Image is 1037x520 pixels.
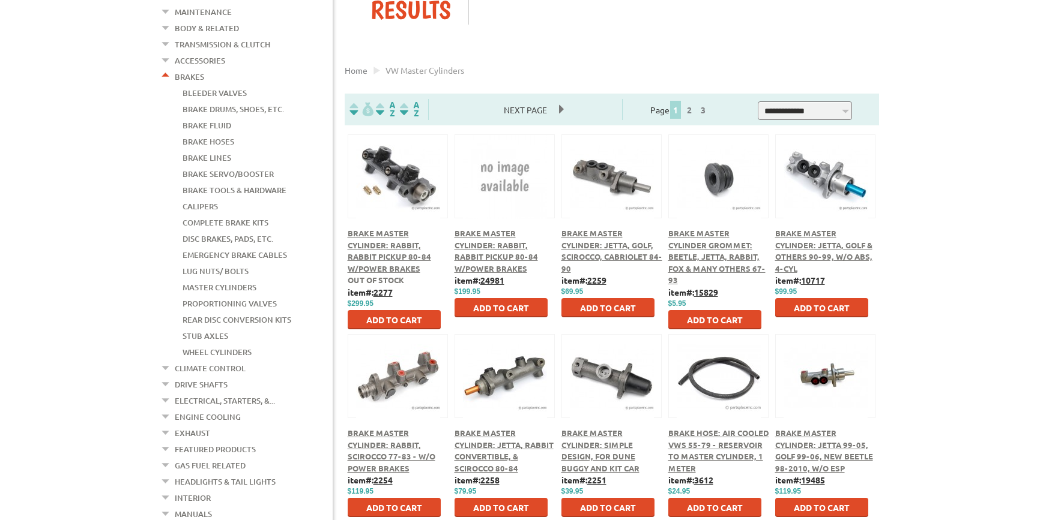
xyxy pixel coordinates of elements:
[183,86,247,101] a: Bleeder Valves
[480,475,500,486] u: 2258
[385,65,464,76] span: VW master cylinders
[668,229,766,285] a: Brake Master Cylinder Grommet: Beetle, Jetta, Rabbit, Fox & Many Others 67-93
[668,287,718,298] b: item#:
[366,315,422,326] span: Add to Cart
[455,475,500,486] b: item#:
[183,167,274,182] a: Brake Servo/Booster
[175,458,246,474] a: Gas Fuel Related
[668,498,761,518] button: Add to Cart
[455,275,504,286] b: item#:
[580,503,636,513] span: Add to Cart
[175,21,239,37] a: Body & Related
[183,329,228,344] a: Stub Axles
[345,65,367,76] a: Home
[366,503,422,513] span: Add to Cart
[694,475,713,486] u: 3612
[175,377,228,393] a: Drive Shafts
[183,248,287,263] a: Emergency Brake Cables
[561,498,655,518] button: Add to Cart
[348,311,441,330] button: Add to Cart
[473,303,529,314] span: Add to Cart
[183,102,284,118] a: Brake Drums, Shoes, Etc.
[455,488,477,496] span: $79.95
[775,288,797,296] span: $99.95
[668,311,761,330] button: Add to Cart
[473,503,529,513] span: Add to Cart
[175,491,211,506] a: Interior
[183,296,277,312] a: Proportioning Valves
[668,300,686,308] span: $5.95
[348,488,373,496] span: $119.95
[587,275,606,286] u: 2259
[348,475,393,486] b: item#:
[668,488,691,496] span: $24.95
[668,428,769,474] a: Brake Hose: Air Cooled VWs 55-79 - Reservoir to Master Cylinder, 1 Meter
[455,498,548,518] button: Add to Cart
[492,105,559,116] a: Next Page
[175,5,232,20] a: Maintenance
[561,475,606,486] b: item#:
[775,498,868,518] button: Add to Cart
[175,442,256,458] a: Featured Products
[455,428,554,474] a: Brake Master Cylinder: Jetta, Rabbit Convertible, & Scirocco 80-84
[348,300,373,308] span: $299.95
[348,275,404,285] span: Out of stock
[348,498,441,518] button: Add to Cart
[183,264,249,279] a: Lug Nuts/ Bolts
[580,303,636,314] span: Add to Cart
[775,299,868,318] button: Add to Cart
[175,361,246,377] a: Climate Control
[373,287,393,298] u: 2277
[801,275,825,286] u: 10717
[175,37,270,53] a: Transmission & Clutch
[373,103,398,116] img: Sort by Headline
[794,303,850,314] span: Add to Cart
[561,275,606,286] b: item#:
[694,287,718,298] u: 15829
[561,288,584,296] span: $69.95
[561,299,655,318] button: Add to Cart
[183,199,218,215] a: Calipers
[492,101,559,119] span: Next Page
[687,315,743,326] span: Add to Cart
[775,275,825,286] b: item#:
[801,475,825,486] u: 19485
[175,426,210,441] a: Exhaust
[349,103,373,116] img: filterpricelow.svg
[183,215,268,231] a: Complete Brake Kits
[455,288,480,296] span: $199.95
[183,312,291,328] a: Rear Disc Conversion Kits
[175,474,276,490] a: Headlights & Tail Lights
[480,275,504,286] u: 24981
[687,503,743,513] span: Add to Cart
[684,105,695,116] a: 2
[775,428,873,474] a: Brake Master Cylinder: Jetta 99-05, Golf 99-06, New Beetle 98-2010, W/O ESP
[348,428,435,474] span: Brake Master Cylinder: Rabbit, Scirocco 77-83 - w/o Power Brakes
[455,229,538,274] a: Brake Master Cylinder: Rabbit, Rabbit Pickup 80-84 w/Power Brakes
[794,503,850,513] span: Add to Cart
[183,134,234,150] a: Brake Hoses
[348,287,393,298] b: item#:
[561,488,584,496] span: $39.95
[183,345,252,360] a: Wheel Cylinders
[175,70,204,85] a: Brakes
[668,475,713,486] b: item#:
[561,428,639,474] span: Brake Master Cylinder: Simple Design, for Dune Buggy and Kit Car
[775,229,872,274] a: Brake Master Cylinder: Jetta, Golf & Others 90-99, W/O ABS, 4-cyl
[183,232,273,247] a: Disc Brakes, Pads, Etc.
[561,229,662,274] span: Brake Master Cylinder: Jetta, Golf, Scirocco, Cabriolet 84-90
[183,118,231,134] a: Brake Fluid
[373,475,393,486] u: 2254
[175,410,241,425] a: Engine Cooling
[455,299,548,318] button: Add to Cart
[775,475,825,486] b: item#:
[183,183,286,199] a: Brake Tools & Hardware
[698,105,709,116] a: 3
[398,103,422,116] img: Sort by Sales Rank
